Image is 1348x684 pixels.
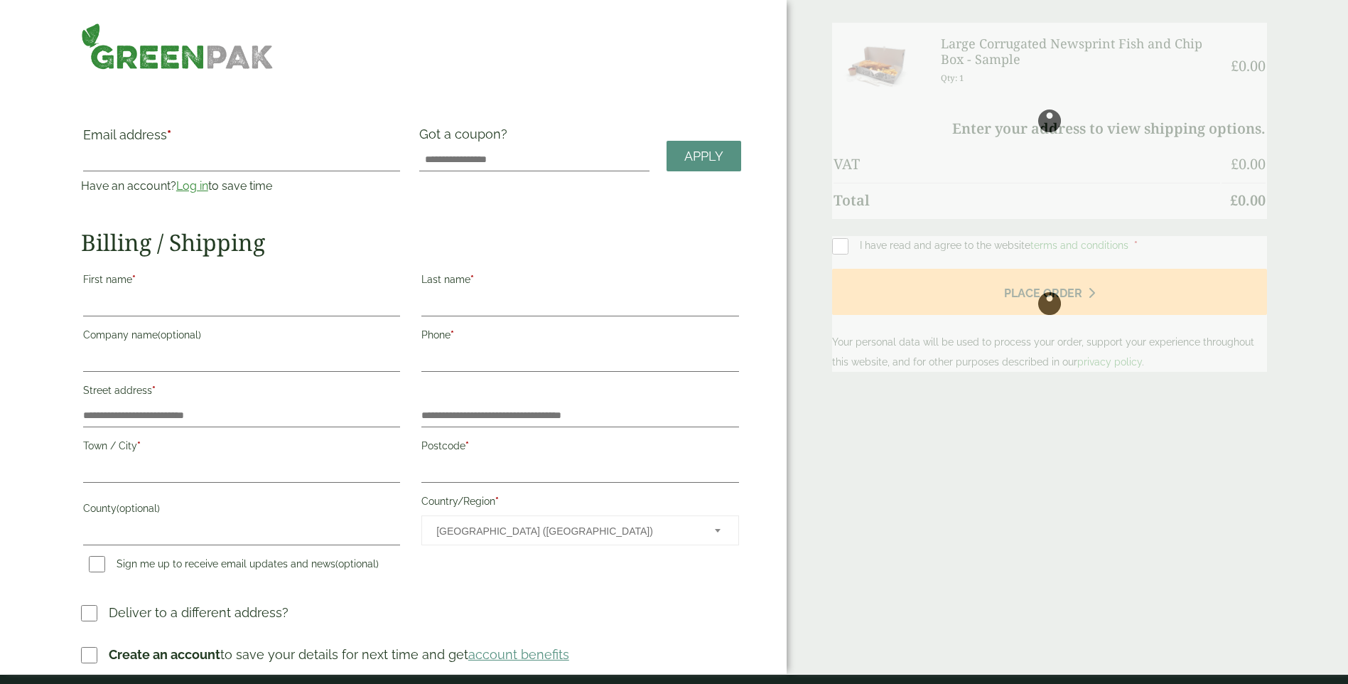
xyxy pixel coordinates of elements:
[421,325,738,349] label: Phone
[83,325,400,349] label: Company name
[684,149,723,164] span: Apply
[81,23,274,70] img: GreenPak Supplies
[176,179,208,193] a: Log in
[83,436,400,460] label: Town / City
[83,129,400,149] label: Email address
[158,329,201,341] span: (optional)
[421,515,738,545] span: Country/Region
[667,141,741,171] a: Apply
[335,558,379,570] span: (optional)
[468,647,569,662] a: account benefits
[419,127,513,149] label: Got a coupon?
[495,496,499,507] abbr: required
[83,558,384,574] label: Sign me up to receive email updates and news
[436,516,695,546] span: United Kingdom (UK)
[465,440,469,451] abbr: required
[89,556,105,572] input: Sign me up to receive email updates and news(optional)
[81,178,402,195] p: Have an account? to save time
[152,385,156,396] abbr: required
[132,274,136,285] abbr: required
[421,436,738,460] label: Postcode
[421,491,738,515] label: Country/Region
[109,645,569,664] p: to save your details for next time and get
[83,269,400,294] label: First name
[451,329,454,341] abbr: required
[421,269,738,294] label: Last name
[109,647,220,662] strong: Create an account
[83,498,400,523] label: County
[470,274,474,285] abbr: required
[117,503,160,514] span: (optional)
[167,127,171,142] abbr: required
[81,229,741,256] h2: Billing / Shipping
[109,603,289,622] p: Deliver to a different address?
[83,380,400,405] label: Street address
[137,440,141,451] abbr: required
